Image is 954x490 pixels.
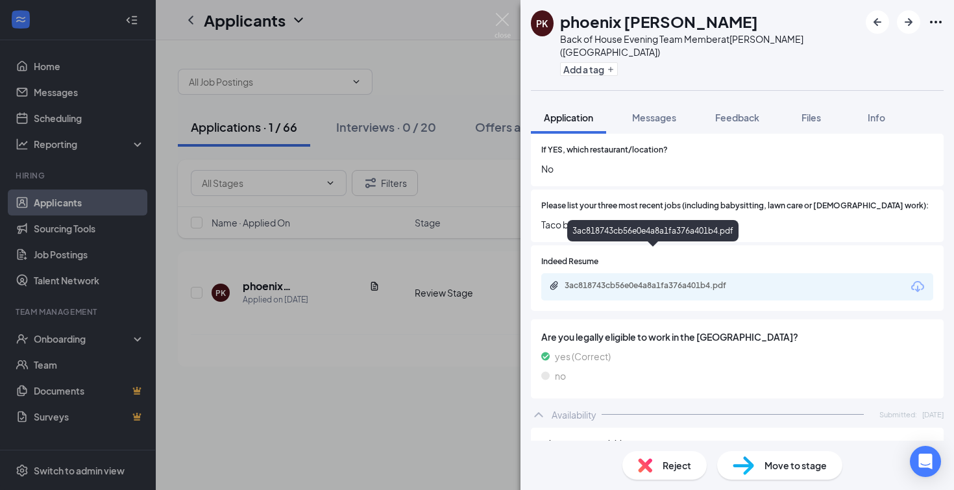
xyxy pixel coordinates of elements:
span: Are you legally eligible to work in the [GEOGRAPHIC_DATA]? [541,330,933,344]
svg: Paperclip [549,280,559,291]
span: Info [868,112,885,123]
div: 3ac818743cb56e0e4a8a1fa376a401b4.pdf [567,220,739,241]
svg: ArrowRight [901,14,916,30]
svg: ChevronUp [531,407,546,423]
svg: ArrowLeftNew [870,14,885,30]
a: Paperclip3ac818743cb56e0e4a8a1fa376a401b4.pdf [549,280,759,293]
span: Feedback [715,112,759,123]
div: PK [536,17,548,30]
button: ArrowLeftNew [866,10,889,34]
span: [DATE] [922,409,944,420]
span: Files [801,112,821,123]
span: no [555,369,566,383]
svg: Ellipses [928,14,944,30]
div: 3ac818743cb56e0e4a8a1fa376a401b4.pdf [565,280,746,291]
div: Open Intercom Messenger [910,446,941,477]
span: Please list your three most recent jobs (including babysitting, lawn care or [DEMOGRAPHIC_DATA] w... [541,200,929,212]
span: No [541,162,933,176]
button: PlusAdd a tag [560,62,618,76]
div: Availability [552,408,596,421]
span: Reject [663,458,691,472]
div: Back of House Evening Team Member at [PERSON_NAME] ([GEOGRAPHIC_DATA]) [560,32,859,58]
h1: phoenix [PERSON_NAME] [560,10,758,32]
span: Application [544,112,593,123]
svg: Download [910,279,925,295]
span: Indeed Resume [541,256,598,268]
span: Submitted: [879,409,917,420]
button: ArrowRight [897,10,920,34]
span: If YES, which restaurant/location? [541,144,668,156]
span: Move to stage [764,458,827,472]
span: Taco bell [541,217,933,232]
svg: Plus [607,66,615,73]
span: When are you available to start? [541,438,659,450]
span: yes (Correct) [555,349,611,363]
span: Messages [632,112,676,123]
